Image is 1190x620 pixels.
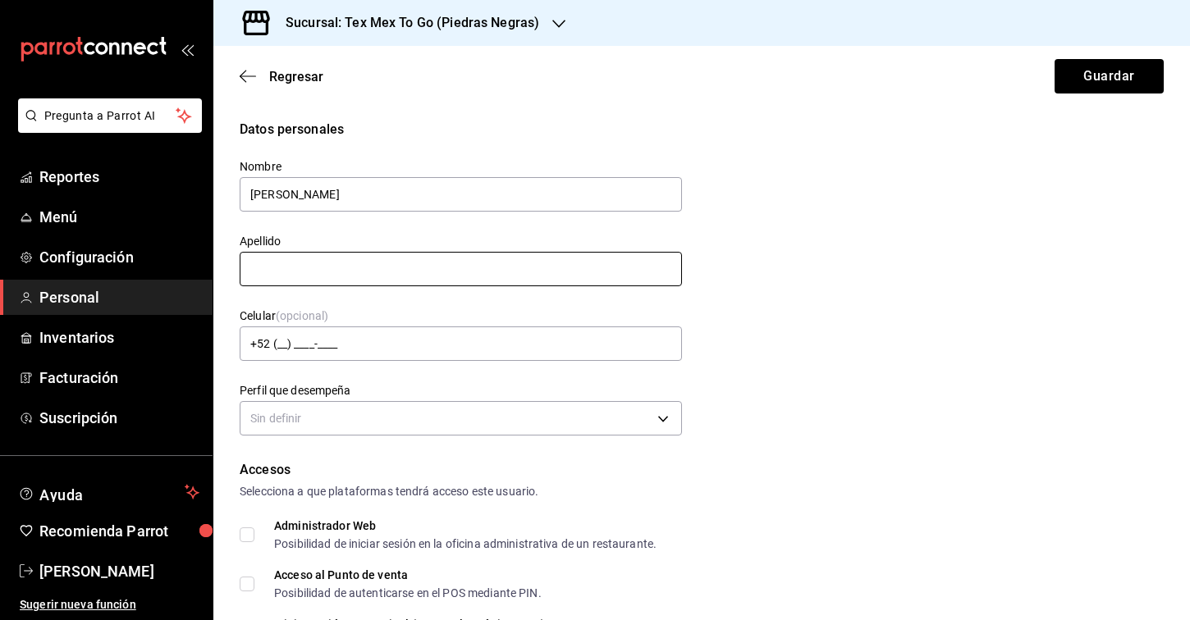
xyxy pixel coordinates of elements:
[272,13,539,33] h3: Sucursal: Tex Mex To Go (Piedras Negras)
[240,310,682,321] label: Celular
[44,107,176,125] span: Pregunta a Parrot AI
[274,587,542,599] div: Posibilidad de autenticarse en el POS mediante PIN.
[39,560,199,582] span: [PERSON_NAME]
[240,385,682,396] label: Perfil que desempeña
[39,326,199,349] span: Inventarios
[276,309,328,322] span: (opcional)
[39,520,199,542] span: Recomienda Parrot
[39,246,199,268] span: Configuración
[39,482,178,502] span: Ayuda
[240,483,1164,500] div: Selecciona a que plataformas tendrá acceso este usuario.
[240,69,323,84] button: Regresar
[240,460,1164,480] div: Accesos
[20,596,199,613] span: Sugerir nueva función
[39,206,199,228] span: Menú
[39,166,199,188] span: Reportes
[1055,59,1164,93] button: Guardar
[181,43,194,56] button: open_drawer_menu
[240,120,1164,139] div: Datos personales
[274,538,657,549] div: Posibilidad de iniciar sesión en la oficina administrativa de un restaurante.
[240,161,682,172] label: Nombre
[274,569,542,581] div: Acceso al Punto de venta
[39,407,199,429] span: Suscripción
[240,401,682,435] div: Sin definir
[39,367,199,389] span: Facturación
[274,520,657,531] div: Administrador Web
[39,286,199,308] span: Personal
[18,98,202,133] button: Pregunta a Parrot AI
[240,235,682,247] label: Apellido
[11,119,202,136] a: Pregunta a Parrot AI
[269,69,323,84] span: Regresar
